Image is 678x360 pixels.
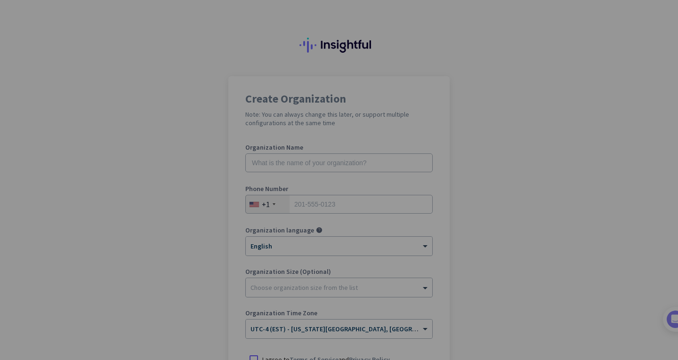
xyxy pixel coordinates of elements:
div: +1 [262,200,270,209]
label: Phone Number [245,185,433,192]
label: Organization Size (Optional) [245,268,433,275]
input: What is the name of your organization? [245,153,433,172]
label: Organization Name [245,144,433,151]
i: help [316,227,323,233]
label: Organization Time Zone [245,310,433,316]
label: Organization language [245,227,314,233]
h2: Note: You can always change this later, or support multiple configurations at the same time [245,110,433,127]
img: Insightful [299,38,379,53]
h1: Create Organization [245,93,433,104]
input: 201-555-0123 [245,195,433,214]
